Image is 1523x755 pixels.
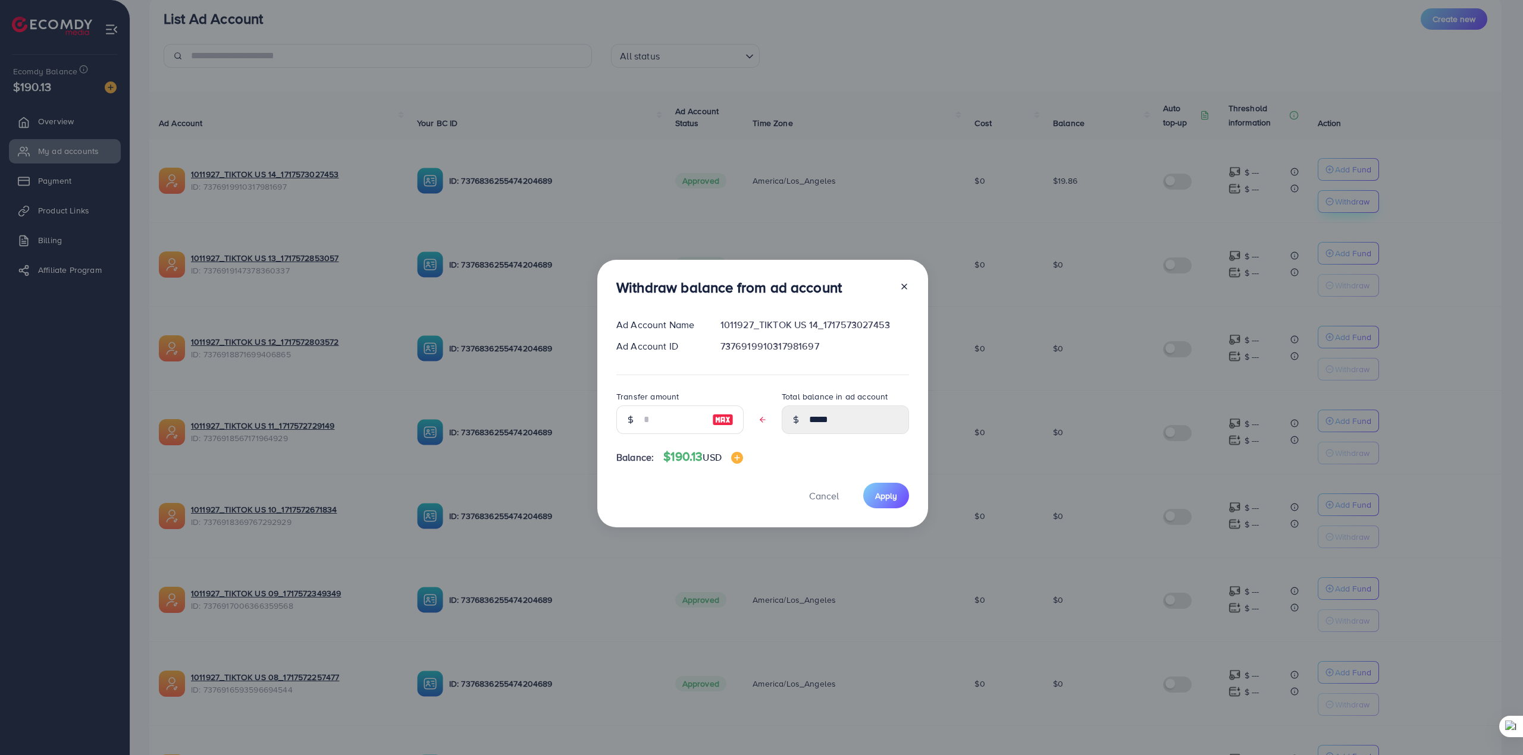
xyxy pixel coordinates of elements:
[711,318,919,332] div: 1011927_TIKTOK US 14_1717573027453
[782,391,888,402] label: Total balance in ad account
[794,483,854,508] button: Cancel
[607,339,711,353] div: Ad Account ID
[616,391,679,402] label: Transfer amount
[616,279,842,296] h3: Withdraw balance from ad account
[712,413,734,427] img: image
[809,489,839,502] span: Cancel
[703,451,721,464] span: USD
[607,318,711,332] div: Ad Account Name
[616,451,654,464] span: Balance:
[875,490,897,502] span: Apply
[663,449,743,464] h4: $190.13
[1472,701,1514,746] iframe: Chat
[731,452,743,464] img: image
[711,339,919,353] div: 7376919910317981697
[863,483,909,508] button: Apply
